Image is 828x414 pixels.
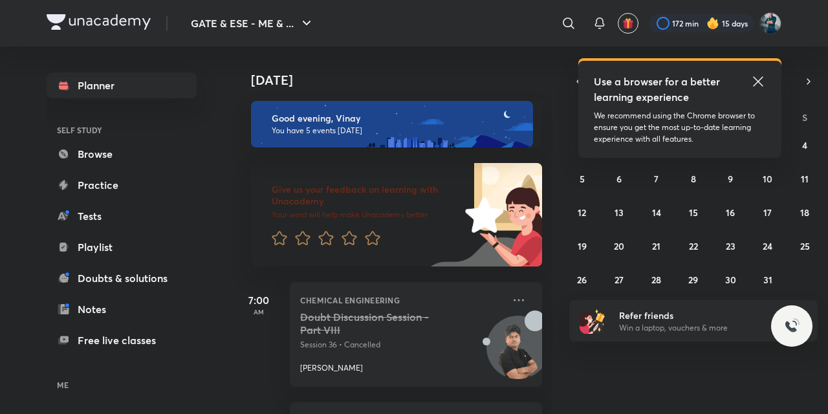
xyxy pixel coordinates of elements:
[794,202,815,223] button: October 18, 2025
[763,240,772,252] abbr: October 24, 2025
[47,203,197,229] a: Tests
[801,173,809,185] abbr: October 11, 2025
[183,10,322,36] button: GATE & ESE - ME & ...
[646,235,667,256] button: October 21, 2025
[300,292,503,308] p: Chemical Engineering
[300,339,503,351] p: Session 36 • Cancelled
[578,240,587,252] abbr: October 19, 2025
[794,168,815,189] button: October 11, 2025
[272,210,461,220] p: Your word will help make Unacademy better
[652,206,661,219] abbr: October 14, 2025
[802,139,807,151] abbr: October 4, 2025
[272,184,461,207] h6: Give us your feedback on learning with Unacademy
[757,269,778,290] button: October 31, 2025
[47,119,197,141] h6: SELF STUDY
[725,274,736,286] abbr: October 30, 2025
[609,235,629,256] button: October 20, 2025
[763,274,772,286] abbr: October 31, 2025
[646,269,667,290] button: October 28, 2025
[683,168,704,189] button: October 8, 2025
[487,323,549,385] img: Avatar
[609,168,629,189] button: October 6, 2025
[572,202,593,223] button: October 12, 2025
[800,206,809,219] abbr: October 18, 2025
[47,72,197,98] a: Planner
[594,74,723,105] h5: Use a browser for a better learning experience
[300,310,461,336] h5: Doubt Discussion Session - Part VIII
[683,235,704,256] button: October 22, 2025
[757,168,778,189] button: October 10, 2025
[609,269,629,290] button: October 27, 2025
[619,309,778,322] h6: Refer friends
[251,72,555,88] h4: [DATE]
[594,110,766,145] p: We recommend using the Chrome browser to ensure you get the most up-to-date learning experience w...
[251,101,533,147] img: evening
[47,374,197,396] h6: ME
[757,235,778,256] button: October 24, 2025
[763,173,772,185] abbr: October 10, 2025
[720,269,741,290] button: October 30, 2025
[622,17,634,29] img: avatar
[794,235,815,256] button: October 25, 2025
[578,206,586,219] abbr: October 12, 2025
[47,14,151,30] img: Company Logo
[784,318,800,334] img: ttu
[720,235,741,256] button: October 23, 2025
[616,173,622,185] abbr: October 6, 2025
[728,173,733,185] abbr: October 9, 2025
[619,322,778,334] p: Win a laptop, vouchers & more
[572,235,593,256] button: October 19, 2025
[654,173,659,185] abbr: October 7, 2025
[646,202,667,223] button: October 14, 2025
[615,206,624,219] abbr: October 13, 2025
[726,240,735,252] abbr: October 23, 2025
[646,168,667,189] button: October 7, 2025
[651,274,661,286] abbr: October 28, 2025
[759,12,781,34] img: Vinay Upadhyay
[47,296,197,322] a: Notes
[720,168,741,189] button: October 9, 2025
[421,163,542,267] img: feedback_image
[272,113,521,124] h6: Good evening, Vinay
[757,202,778,223] button: October 17, 2025
[618,13,638,34] button: avatar
[572,168,593,189] button: October 5, 2025
[706,17,719,30] img: streak
[47,265,197,291] a: Doubts & solutions
[652,240,660,252] abbr: October 21, 2025
[683,269,704,290] button: October 29, 2025
[763,206,772,219] abbr: October 17, 2025
[580,308,605,334] img: referral
[615,274,624,286] abbr: October 27, 2025
[47,327,197,353] a: Free live classes
[580,173,585,185] abbr: October 5, 2025
[800,240,810,252] abbr: October 25, 2025
[794,135,815,155] button: October 4, 2025
[572,269,593,290] button: October 26, 2025
[683,202,704,223] button: October 15, 2025
[272,125,521,136] p: You have 5 events [DATE]
[233,292,285,308] h5: 7:00
[300,362,363,374] p: [PERSON_NAME]
[688,274,698,286] abbr: October 29, 2025
[689,240,698,252] abbr: October 22, 2025
[802,111,807,124] abbr: Saturday
[47,234,197,260] a: Playlist
[47,141,197,167] a: Browse
[609,202,629,223] button: October 13, 2025
[47,14,151,33] a: Company Logo
[720,202,741,223] button: October 16, 2025
[726,206,735,219] abbr: October 16, 2025
[689,206,698,219] abbr: October 15, 2025
[614,240,624,252] abbr: October 20, 2025
[47,172,197,198] a: Practice
[691,173,696,185] abbr: October 8, 2025
[577,274,587,286] abbr: October 26, 2025
[233,308,285,316] p: AM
